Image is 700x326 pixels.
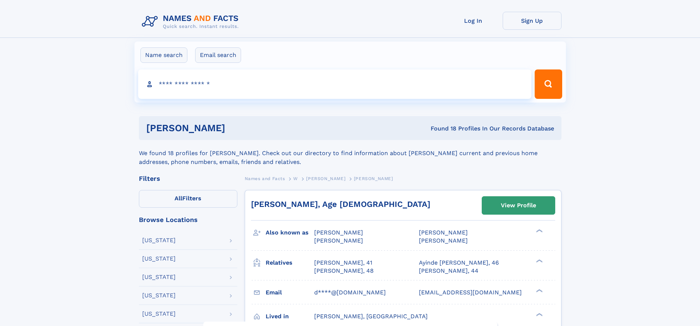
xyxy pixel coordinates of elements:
a: Sign Up [503,12,561,30]
span: [EMAIL_ADDRESS][DOMAIN_NAME] [419,289,522,296]
a: Log In [444,12,503,30]
div: [US_STATE] [142,237,176,243]
h3: Also known as [266,226,314,239]
div: ❯ [534,229,543,233]
a: [PERSON_NAME], Age [DEMOGRAPHIC_DATA] [251,200,430,209]
a: Names and Facts [245,174,285,183]
span: All [175,195,182,202]
div: [US_STATE] [142,256,176,262]
span: [PERSON_NAME] [419,229,468,236]
img: Logo Names and Facts [139,12,245,32]
a: [PERSON_NAME], 44 [419,267,478,275]
div: [US_STATE] [142,311,176,317]
span: [PERSON_NAME] [354,176,393,181]
a: [PERSON_NAME], 48 [314,267,374,275]
a: Ayinde [PERSON_NAME], 46 [419,259,499,267]
div: View Profile [501,197,536,214]
div: Browse Locations [139,216,237,223]
label: Email search [195,47,241,63]
div: ❯ [534,312,543,317]
div: We found 18 profiles for [PERSON_NAME]. Check out our directory to find information about [PERSON... [139,140,561,166]
span: [PERSON_NAME], [GEOGRAPHIC_DATA] [314,313,428,320]
span: [PERSON_NAME] [419,237,468,244]
div: [US_STATE] [142,274,176,280]
a: W [293,174,298,183]
span: [PERSON_NAME] [314,237,363,244]
label: Filters [139,190,237,208]
div: ❯ [534,258,543,263]
div: [US_STATE] [142,293,176,298]
a: [PERSON_NAME], 41 [314,259,372,267]
span: [PERSON_NAME] [306,176,345,181]
a: View Profile [482,197,555,214]
a: [PERSON_NAME] [306,174,345,183]
h3: Relatives [266,257,314,269]
label: Name search [140,47,187,63]
span: [PERSON_NAME] [314,229,363,236]
h1: [PERSON_NAME] [146,123,328,133]
span: W [293,176,298,181]
input: search input [138,69,532,99]
button: Search Button [535,69,562,99]
div: ❯ [534,288,543,293]
h3: Lived in [266,310,314,323]
h3: Email [266,286,314,299]
div: Filters [139,175,237,182]
div: Found 18 Profiles In Our Records Database [328,125,554,133]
